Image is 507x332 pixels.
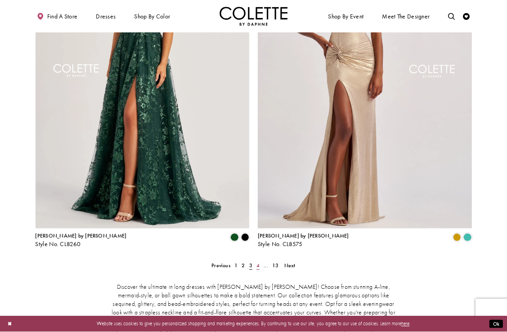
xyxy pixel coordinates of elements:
button: Submit Dialog [489,320,503,328]
span: Dresses [94,7,117,26]
a: Prev Page [210,261,233,271]
span: 13 [272,262,278,269]
span: Style No. CL8575 [258,241,303,248]
span: 1 [234,262,238,269]
a: 13 [270,261,281,271]
a: Meet the designer [381,7,432,26]
p: Website uses cookies to give you personalized shopping and marketing experiences. By continuing t... [49,319,458,328]
button: Close Dialog [4,318,15,330]
a: 2 [240,261,247,271]
div: Colette by Daphne Style No. CL8575 [258,233,349,248]
span: [PERSON_NAME] by [PERSON_NAME] [36,233,127,240]
a: here [401,321,409,327]
span: Dresses [96,13,116,20]
span: Shop by color [133,7,172,26]
span: [PERSON_NAME] by [PERSON_NAME] [258,233,349,240]
a: ... [262,261,270,271]
a: Find a store [36,7,79,26]
span: Meet the designer [382,13,430,20]
a: Check Wishlist [462,7,472,26]
i: Evergreen [230,233,238,242]
span: Style No. CL8260 [36,241,81,248]
span: Shop by color [134,13,170,20]
a: 1 [233,261,240,271]
img: Colette by Daphne [220,7,288,26]
span: Current page [247,261,254,271]
i: Gold [453,233,461,242]
span: Shop By Event [327,7,365,26]
a: Visit Home Page [220,7,288,26]
span: Next [284,262,296,269]
a: Next Page [282,261,297,271]
div: Colette by Daphne Style No. CL8260 [36,233,127,248]
span: 3 [249,262,252,269]
span: Previous [211,262,230,269]
span: ... [264,262,268,269]
span: 4 [256,262,260,269]
i: Black [241,233,249,242]
i: Turquoise [463,233,471,242]
span: Find a store [47,13,78,20]
a: Toggle search [447,7,457,26]
span: 2 [242,262,245,269]
span: Shop By Event [328,13,364,20]
a: 4 [255,261,262,271]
